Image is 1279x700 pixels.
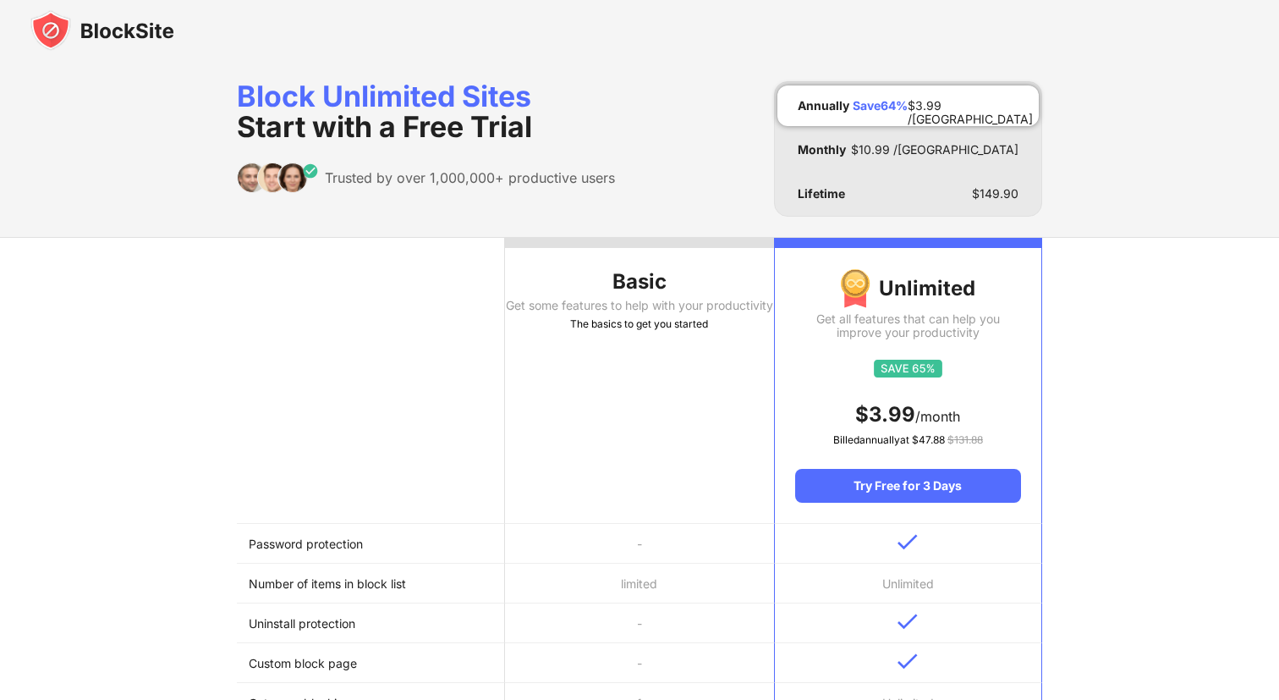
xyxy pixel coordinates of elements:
td: Unlimited [774,564,1042,604]
div: Get some features to help with your productivity [505,299,773,312]
div: Unlimited [795,268,1021,309]
span: $ 131.88 [947,433,983,446]
span: Start with a Free Trial [237,109,532,144]
td: limited [505,564,773,604]
div: $ 149.90 [972,187,1018,201]
div: Block Unlimited Sites [237,81,615,142]
div: Trusted by over 1,000,000+ productive users [325,169,615,186]
div: $ 3.99 /[GEOGRAPHIC_DATA] [908,99,1033,113]
img: v-blue.svg [897,534,918,550]
img: v-blue.svg [897,653,918,670]
img: img-premium-medal [840,268,870,309]
td: Uninstall protection [237,604,505,643]
div: Basic [505,268,773,295]
div: Save 64 % [853,99,908,113]
div: Annually [798,99,849,113]
img: v-blue.svg [897,614,918,630]
td: - [505,643,773,683]
div: Lifetime [798,187,845,201]
td: Password protection [237,524,505,564]
div: The basics to get you started [505,316,773,333]
img: trusted-by.svg [237,163,319,193]
img: blocksite-icon-black.svg [30,10,174,51]
span: $ 3.99 [855,402,915,427]
td: - [505,524,773,564]
div: Monthly [798,143,846,157]
img: save65.svg [874,360,942,378]
div: Get all features that can help you improve your productivity [795,312,1021,339]
td: Custom block page [237,643,505,683]
div: Billed annually at $ 47.88 [795,432,1021,449]
td: - [505,604,773,643]
div: /month [795,401,1021,428]
td: Number of items in block list [237,564,505,604]
div: $ 10.99 /[GEOGRAPHIC_DATA] [851,143,1018,157]
div: Try Free for 3 Days [795,469,1021,503]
